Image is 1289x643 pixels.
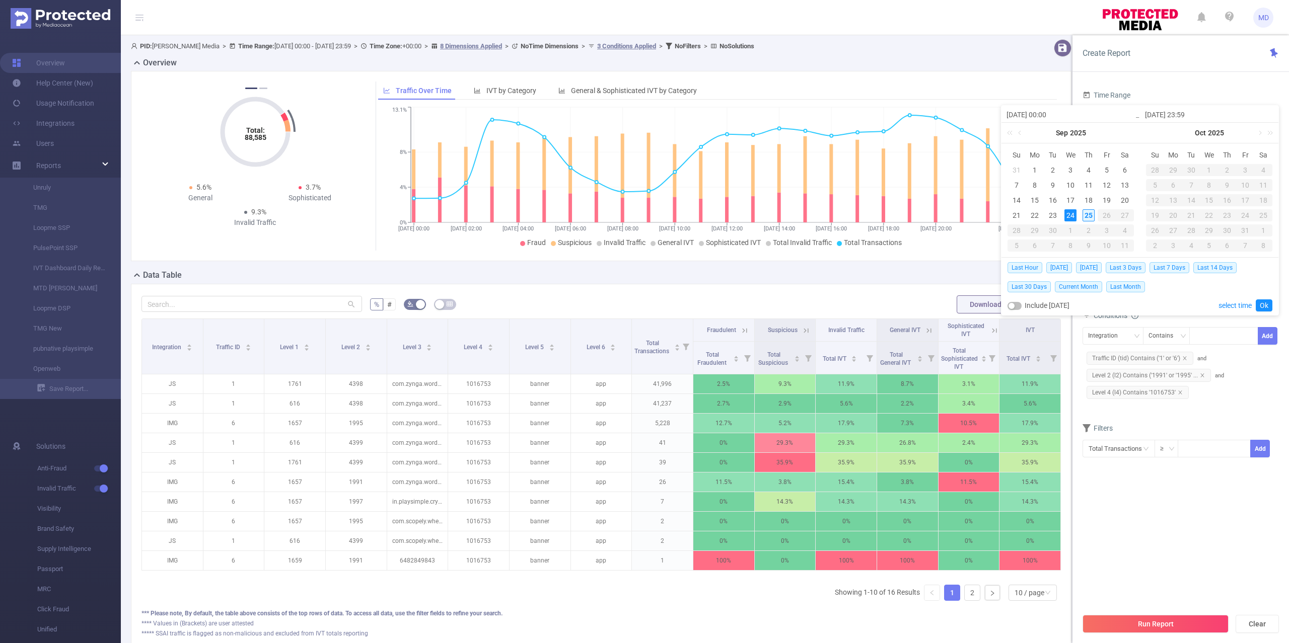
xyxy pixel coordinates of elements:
td: September 15, 2025 [1026,193,1044,208]
td: October 19, 2025 [1146,208,1164,223]
button: Clear [1236,615,1279,633]
div: 2 [1218,164,1236,176]
td: October 11, 2025 [1254,178,1272,193]
i: icon: user [131,43,140,49]
td: September 3, 2025 [1062,163,1080,178]
span: Fraud [527,238,546,247]
span: > [421,42,431,50]
span: Reports [36,162,61,170]
td: October 2, 2025 [1218,163,1236,178]
b: Time Range: [238,42,274,50]
tspan: 88,585 [244,133,266,141]
td: October 5, 2025 [1146,178,1164,193]
td: October 9, 2025 [1218,178,1236,193]
td: November 3, 2025 [1164,238,1182,253]
a: IVT Dashboard Daily Report [20,258,109,278]
span: Su [1008,150,1026,159]
div: 27 [1116,209,1134,221]
span: Anti-Fraud [37,458,121,478]
a: Unruly [20,178,109,198]
span: > [701,42,710,50]
td: October 6, 2025 [1026,238,1044,253]
i: icon: line-chart [383,87,390,94]
th: Thu [1080,147,1098,163]
div: 14 [1182,194,1200,206]
td: October 4, 2025 [1254,163,1272,178]
tspan: [DATE] 04:00 [503,225,534,232]
a: Reports [36,155,61,176]
div: 13 [1119,179,1131,191]
li: Next Page [984,585,1000,601]
td: October 28, 2025 [1182,223,1200,238]
div: 26 [1098,209,1116,221]
th: Sat [1254,147,1272,163]
span: MRC [37,579,121,599]
div: 27 [1164,224,1182,236]
td: October 5, 2025 [1008,238,1026,253]
span: 3.7% [306,183,321,191]
td: October 23, 2025 [1218,208,1236,223]
div: 3 [1098,224,1116,236]
a: Oct [1194,123,1207,143]
td: October 12, 2025 [1146,193,1164,208]
td: October 25, 2025 [1254,208,1272,223]
a: TMG New [20,318,109,339]
a: 2 [965,585,980,600]
tspan: [DATE] 06:00 [554,225,586,232]
span: Visibility [37,499,121,519]
th: Thu [1218,147,1236,163]
div: 11 [1083,179,1095,191]
td: October 3, 2025 [1236,163,1254,178]
td: October 18, 2025 [1254,193,1272,208]
tspan: [DATE] 16:00 [816,225,847,232]
td: November 5, 2025 [1200,238,1219,253]
span: > [656,42,666,50]
button: Add [1250,440,1270,457]
th: Wed [1062,147,1080,163]
tspan: [DATE] 14:00 [763,225,795,232]
span: Unified [37,619,121,639]
div: 29 [1200,224,1219,236]
td: September 20, 2025 [1116,193,1134,208]
span: Brand Safety [37,519,121,539]
td: September 30, 2025 [1044,223,1062,238]
td: August 31, 2025 [1008,163,1026,178]
td: October 10, 2025 [1236,178,1254,193]
td: October 21, 2025 [1182,208,1200,223]
button: 1 [245,88,257,89]
td: September 28, 2025 [1146,163,1164,178]
td: November 1, 2025 [1254,223,1272,238]
i: icon: down [1169,446,1175,453]
td: October 10, 2025 [1098,238,1116,253]
a: Loopme SSP [20,218,109,238]
div: 8 [1029,179,1041,191]
td: October 29, 2025 [1200,223,1219,238]
i: icon: down [1045,590,1051,597]
td: September 27, 2025 [1116,208,1134,223]
span: > [579,42,588,50]
div: 29 [1164,164,1182,176]
span: Th [1218,150,1236,159]
td: November 7, 2025 [1236,238,1254,253]
td: October 6, 2025 [1164,178,1182,193]
td: September 30, 2025 [1182,163,1200,178]
td: September 7, 2025 [1008,178,1026,193]
span: Fr [1236,150,1254,159]
td: September 6, 2025 [1116,163,1134,178]
div: 18 [1254,194,1272,206]
div: 24 [1236,209,1254,221]
td: October 14, 2025 [1182,193,1200,208]
div: 5 [1101,164,1113,176]
img: Protected Media [11,8,110,29]
th: Fri [1236,147,1254,163]
button: Add [1258,327,1277,345]
tspan: Total: [246,126,264,134]
div: 29 [1026,224,1044,236]
a: Sep [1055,123,1069,143]
div: 31 [1236,224,1254,236]
tspan: 4% [400,184,407,191]
span: MD [1258,8,1269,28]
div: 17 [1064,194,1077,206]
div: 15 [1029,194,1041,206]
td: September 9, 2025 [1044,178,1062,193]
